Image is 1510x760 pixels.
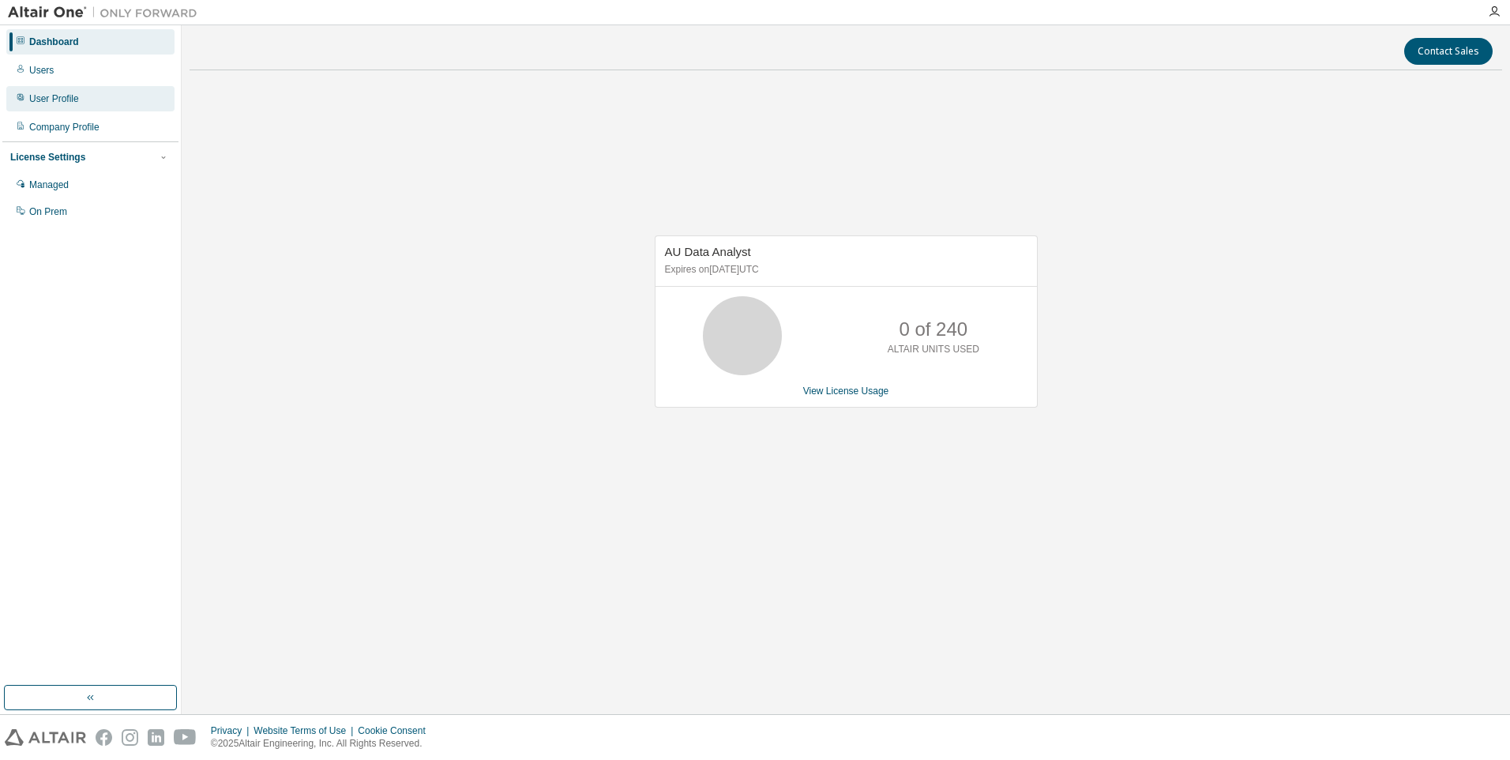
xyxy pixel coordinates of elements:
[29,92,79,105] div: User Profile
[96,729,112,746] img: facebook.svg
[122,729,138,746] img: instagram.svg
[1404,38,1493,65] button: Contact Sales
[148,729,164,746] img: linkedin.svg
[5,729,86,746] img: altair_logo.svg
[29,121,100,134] div: Company Profile
[8,5,205,21] img: Altair One
[29,64,54,77] div: Users
[358,724,434,737] div: Cookie Consent
[29,36,79,48] div: Dashboard
[10,151,85,164] div: License Settings
[665,263,1024,277] p: Expires on [DATE] UTC
[29,205,67,218] div: On Prem
[665,245,751,258] span: AU Data Analyst
[888,343,979,356] p: ALTAIR UNITS USED
[29,179,69,191] div: Managed
[803,386,889,397] a: View License Usage
[254,724,358,737] div: Website Terms of Use
[174,729,197,746] img: youtube.svg
[211,724,254,737] div: Privacy
[211,737,435,751] p: © 2025 Altair Engineering, Inc. All Rights Reserved.
[899,316,967,343] p: 0 of 240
